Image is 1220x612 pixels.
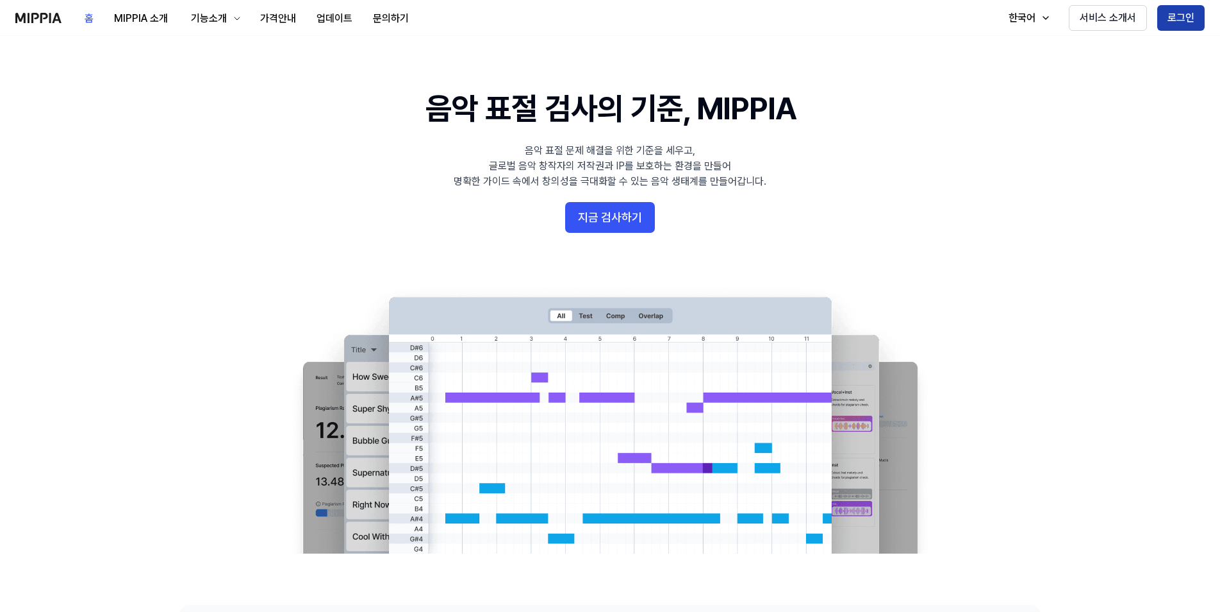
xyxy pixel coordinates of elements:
img: main Image [277,284,943,554]
a: 홈 [74,1,104,36]
h1: 음악 표절 검사의 기준, MIPPIA [425,87,795,130]
button: 로그인 [1157,5,1205,31]
button: 가격안내 [250,6,306,31]
a: 업데이트 [306,1,363,36]
div: 음악 표절 문제 해결을 위한 기준을 세우고, 글로벌 음악 창작자의 저작권과 IP를 보호하는 환경을 만들어 명확한 가이드 속에서 창의성을 극대화할 수 있는 음악 생태계를 만들어... [454,143,766,189]
button: 업데이트 [306,6,363,31]
button: 지금 검사하기 [565,202,655,233]
button: MIPPIA 소개 [104,6,178,31]
button: 문의하기 [363,6,419,31]
button: 기능소개 [178,6,250,31]
div: 기능소개 [188,11,229,26]
button: 홈 [74,6,104,31]
button: 서비스 소개서 [1069,5,1147,31]
img: logo [15,13,62,23]
div: 한국어 [1006,10,1038,26]
button: 한국어 [996,5,1059,31]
